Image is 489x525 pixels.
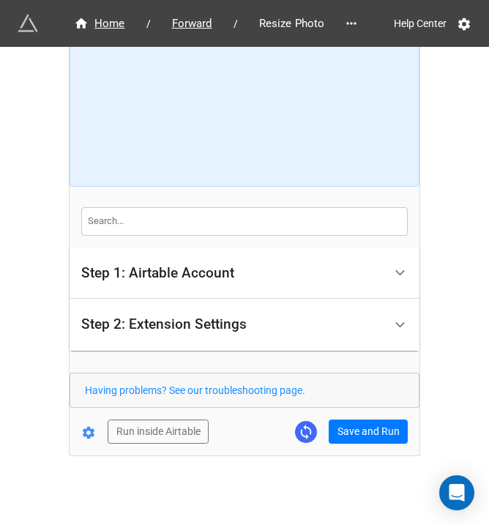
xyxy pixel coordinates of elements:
div: Step 1: Airtable Account [81,266,234,280]
li: / [234,16,238,31]
nav: breadcrumb [59,15,340,32]
a: Help Center [384,10,457,37]
span: Resize Photo [250,15,334,32]
span: Forward [163,15,221,32]
iframe: How to Resize Images on Airtable in Bulk! [83,6,406,174]
li: / [146,16,151,31]
div: Open Intercom Messenger [439,475,474,510]
div: Step 2: Extension Settings [81,317,247,332]
a: Forward [157,15,228,32]
div: Step 1: Airtable Account [70,247,419,299]
input: Search... [81,207,408,235]
div: Step 2: Extension Settings [70,299,419,351]
a: Home [59,15,141,32]
button: Save and Run [329,420,408,444]
img: miniextensions-icon.73ae0678.png [18,13,38,34]
div: Home [74,15,125,32]
a: Having problems? See our troubleshooting page. [85,384,305,396]
button: Run inside Airtable [108,420,209,444]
